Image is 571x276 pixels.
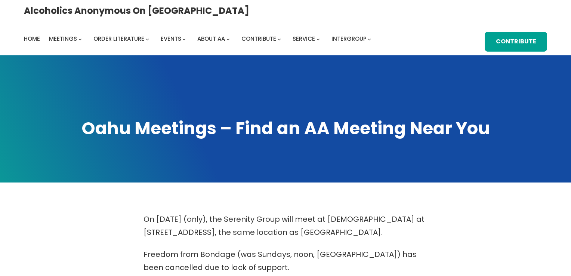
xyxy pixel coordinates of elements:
[24,34,374,44] nav: Intergroup
[331,35,367,43] span: Intergroup
[197,34,225,44] a: About AA
[317,37,320,41] button: Service submenu
[197,35,225,43] span: About AA
[24,34,40,44] a: Home
[49,34,77,44] a: Meetings
[241,35,276,43] span: Contribute
[24,35,40,43] span: Home
[24,3,249,19] a: Alcoholics Anonymous on [GEOGRAPHIC_DATA]
[146,37,149,41] button: Order Literature submenu
[278,37,281,41] button: Contribute submenu
[182,37,186,41] button: Events submenu
[331,34,367,44] a: Intergroup
[143,248,428,274] p: Freedom from Bondage (was Sundays, noon, [GEOGRAPHIC_DATA]) has been cancelled due to lack of sup...
[93,35,144,43] span: Order Literature
[293,35,315,43] span: Service
[78,37,82,41] button: Meetings submenu
[293,34,315,44] a: Service
[24,117,547,140] h1: Oahu Meetings – Find an AA Meeting Near You
[161,35,181,43] span: Events
[143,213,428,239] p: On [DATE] (only), the Serenity Group will meet at [DEMOGRAPHIC_DATA] at [STREET_ADDRESS], the sam...
[226,37,230,41] button: About AA submenu
[161,34,181,44] a: Events
[241,34,276,44] a: Contribute
[368,37,371,41] button: Intergroup submenu
[49,35,77,43] span: Meetings
[485,32,547,52] a: Contribute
